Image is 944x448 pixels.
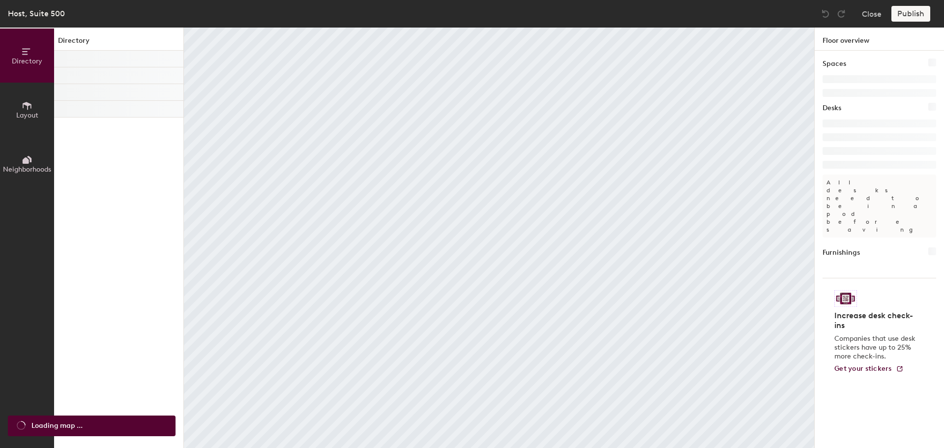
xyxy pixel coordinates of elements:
[54,35,183,51] h1: Directory
[823,59,846,69] h1: Spaces
[823,103,841,114] h1: Desks
[16,111,38,119] span: Layout
[8,7,65,20] div: Host, Suite 500
[836,9,846,19] img: Redo
[184,28,814,448] canvas: Map
[815,28,944,51] h1: Floor overview
[12,57,42,65] span: Directory
[834,290,857,307] img: Sticker logo
[823,247,860,258] h1: Furnishings
[834,334,918,361] p: Companies that use desk stickers have up to 25% more check-ins.
[31,420,83,431] span: Loading map ...
[823,175,936,238] p: All desks need to be in a pod before saving
[821,9,830,19] img: Undo
[834,364,892,373] span: Get your stickers
[834,311,918,330] h4: Increase desk check-ins
[3,165,51,174] span: Neighborhoods
[834,365,904,373] a: Get your stickers
[862,6,882,22] button: Close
